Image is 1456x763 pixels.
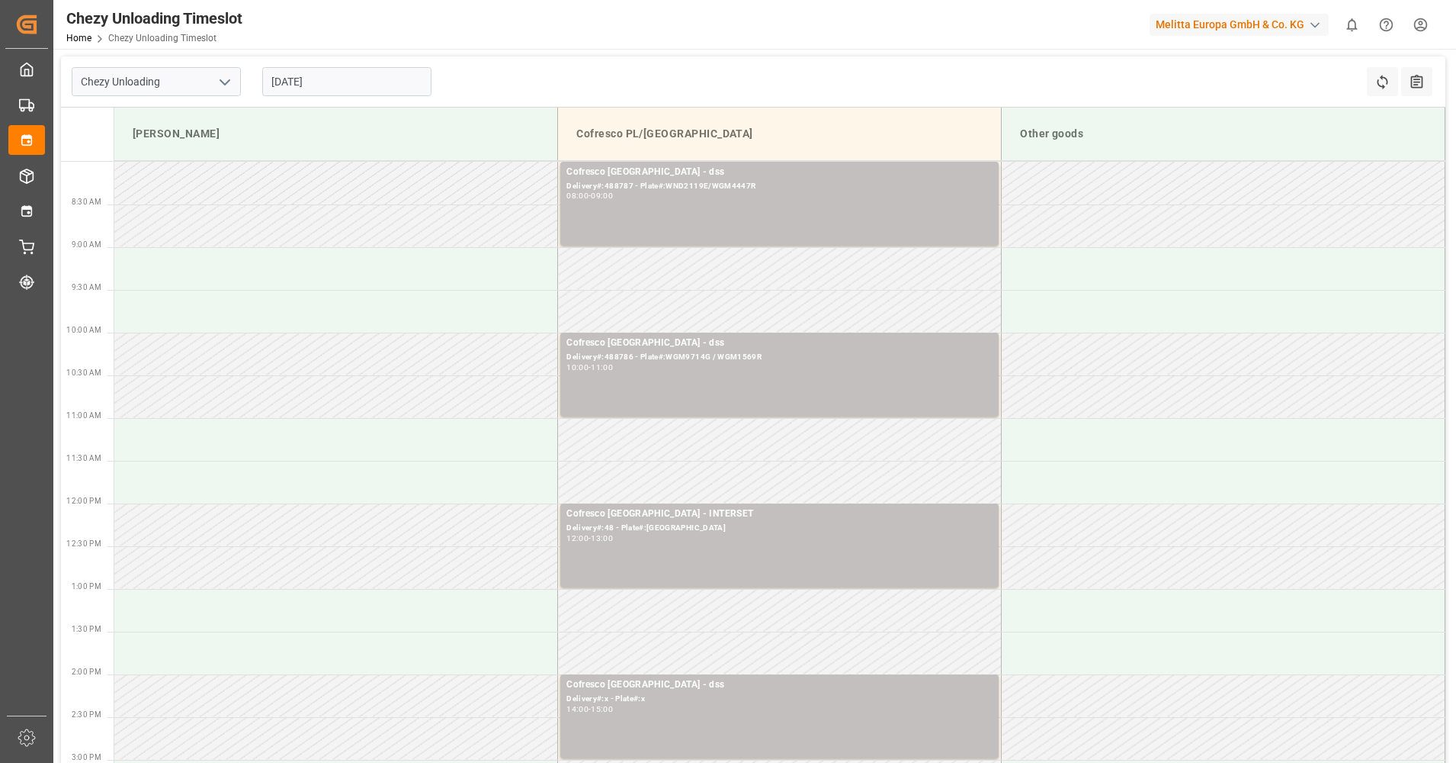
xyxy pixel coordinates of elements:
div: Melitta Europa GmbH & Co. KG [1150,14,1329,36]
div: 13:00 [591,535,613,542]
span: 12:30 PM [66,539,101,548]
div: Cofresco [GEOGRAPHIC_DATA] - dss [566,336,993,351]
div: Cofresco [GEOGRAPHIC_DATA] - dss [566,678,993,693]
div: - [588,535,591,542]
span: 2:30 PM [72,710,101,719]
div: - [588,364,591,371]
button: Help Center [1369,8,1403,42]
div: [PERSON_NAME] [127,120,545,148]
div: 08:00 [566,192,588,199]
div: - [588,706,591,713]
div: 10:00 [566,364,588,371]
div: Cofresco [GEOGRAPHIC_DATA] - dss [566,165,993,180]
div: - [588,192,591,199]
div: 15:00 [591,706,613,713]
span: 12:00 PM [66,497,101,505]
a: Home [66,33,91,43]
span: 11:00 AM [66,411,101,420]
div: 12:00 [566,535,588,542]
span: 1:30 PM [72,625,101,633]
div: 14:00 [566,706,588,713]
span: 2:00 PM [72,668,101,676]
span: 3:00 PM [72,753,101,761]
span: 1:00 PM [72,582,101,591]
button: open menu [213,70,236,94]
span: 9:00 AM [72,240,101,249]
div: Cofresco PL/[GEOGRAPHIC_DATA] [570,120,989,148]
span: 11:30 AM [66,454,101,462]
div: Other goods [1014,120,1432,148]
div: 11:00 [591,364,613,371]
span: 8:30 AM [72,198,101,206]
div: Cofresco [GEOGRAPHIC_DATA] - INTERSET [566,507,993,522]
div: Chezy Unloading Timeslot [66,7,242,30]
span: 10:30 AM [66,369,101,377]
button: show 0 new notifications [1335,8,1369,42]
span: 10:00 AM [66,326,101,334]
button: Melitta Europa GmbH & Co. KG [1150,10,1335,39]
div: Delivery#:488786 - Plate#:WGM9714G / WGM1569R [566,351,993,364]
input: DD.MM.YYYY [262,67,431,96]
div: Delivery#:488787 - Plate#:WND2119E/WGM4447R [566,180,993,193]
div: Delivery#:48 - Plate#:[GEOGRAPHIC_DATA] [566,522,993,535]
div: Delivery#:x - Plate#:x [566,693,993,706]
input: Type to search/select [72,67,241,96]
span: 9:30 AM [72,283,101,291]
div: 09:00 [591,192,613,199]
